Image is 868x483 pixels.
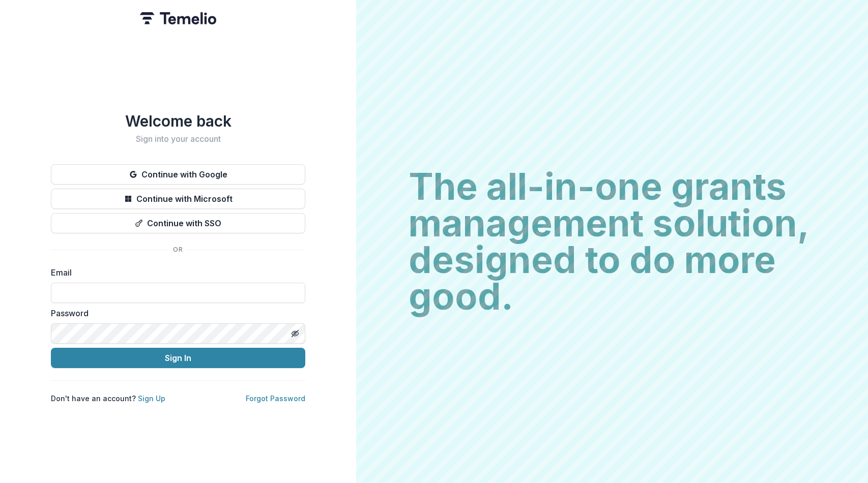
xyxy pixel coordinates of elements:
[51,266,299,279] label: Email
[140,12,216,24] img: Temelio
[51,134,305,144] h2: Sign into your account
[246,394,305,403] a: Forgot Password
[287,325,303,342] button: Toggle password visibility
[51,307,299,319] label: Password
[51,348,305,368] button: Sign In
[51,393,165,404] p: Don't have an account?
[51,189,305,209] button: Continue with Microsoft
[51,213,305,233] button: Continue with SSO
[51,164,305,185] button: Continue with Google
[138,394,165,403] a: Sign Up
[51,112,305,130] h1: Welcome back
